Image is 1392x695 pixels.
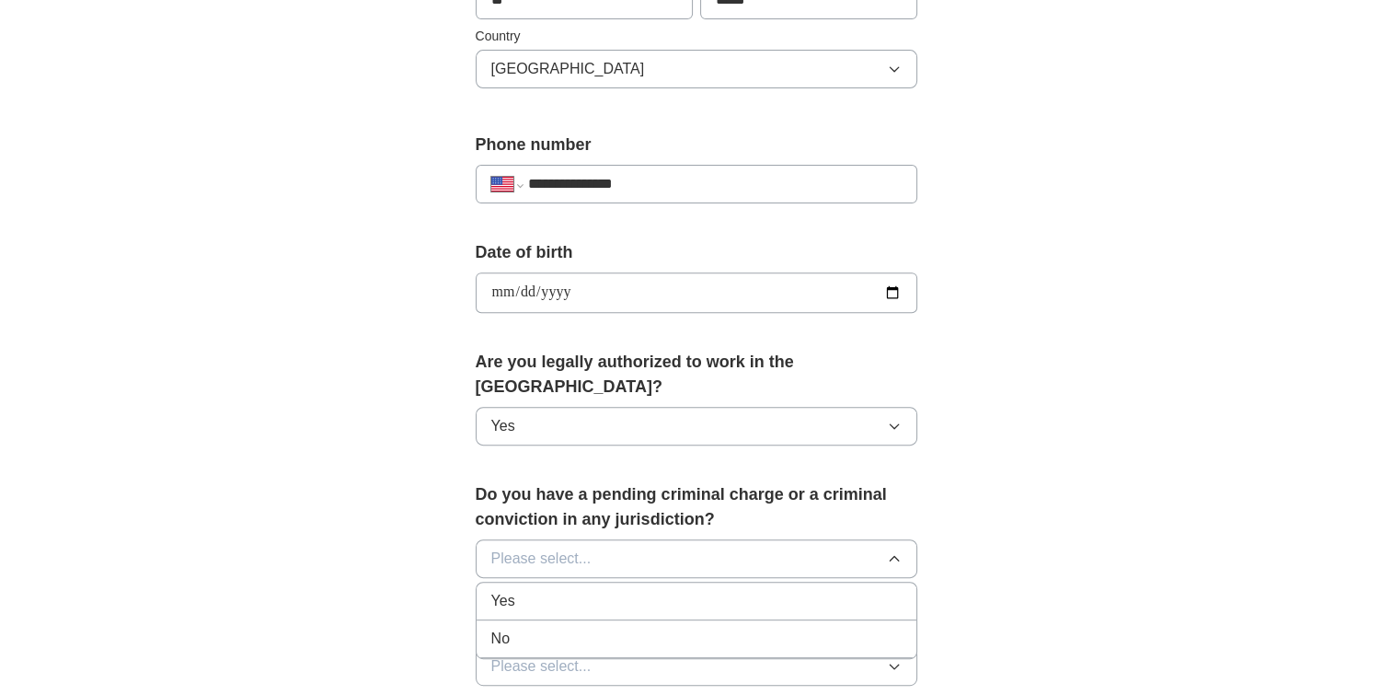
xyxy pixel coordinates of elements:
label: Country [476,27,917,46]
button: Please select... [476,539,917,578]
span: [GEOGRAPHIC_DATA] [491,58,645,80]
span: Yes [491,415,515,437]
button: Yes [476,407,917,446]
label: Date of birth [476,240,917,265]
button: Please select... [476,647,917,686]
label: Are you legally authorized to work in the [GEOGRAPHIC_DATA]? [476,350,917,400]
label: Phone number [476,133,917,157]
button: [GEOGRAPHIC_DATA] [476,50,917,88]
span: Please select... [491,548,592,570]
label: Do you have a pending criminal charge or a criminal conviction in any jurisdiction? [476,482,917,532]
span: Please select... [491,655,592,678]
span: No [491,628,510,650]
span: Yes [491,590,515,612]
